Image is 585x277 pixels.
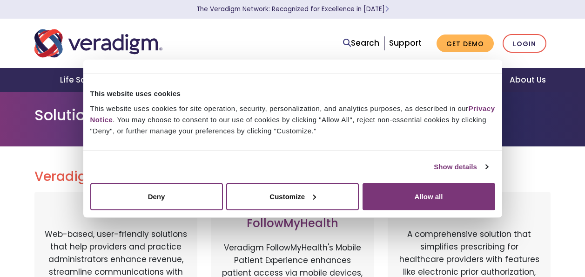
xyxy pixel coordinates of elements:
[385,5,389,14] span: Learn More
[363,183,495,210] button: Allow all
[343,37,379,49] a: Search
[434,161,488,173] a: Show details
[498,68,557,92] a: About Us
[90,103,495,136] div: This website uses cookies for site operation, security, personalization, and analytics purposes, ...
[90,104,495,123] a: Privacy Notice
[226,183,359,210] button: Customize
[34,28,162,59] img: Veradigm logo
[34,169,551,185] h2: Veradigm Solutions
[44,203,188,217] h3: Payerpath
[90,88,495,99] div: This website uses cookies
[437,35,494,53] a: Get Demo
[90,183,223,210] button: Deny
[503,34,546,53] a: Login
[221,203,365,230] h3: Veradigm FollowMyHealth
[34,106,551,124] h1: Solution Login
[389,37,422,48] a: Support
[196,5,389,14] a: The Veradigm Network: Recognized for Excellence in [DATE]Learn More
[49,68,126,92] a: Life Sciences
